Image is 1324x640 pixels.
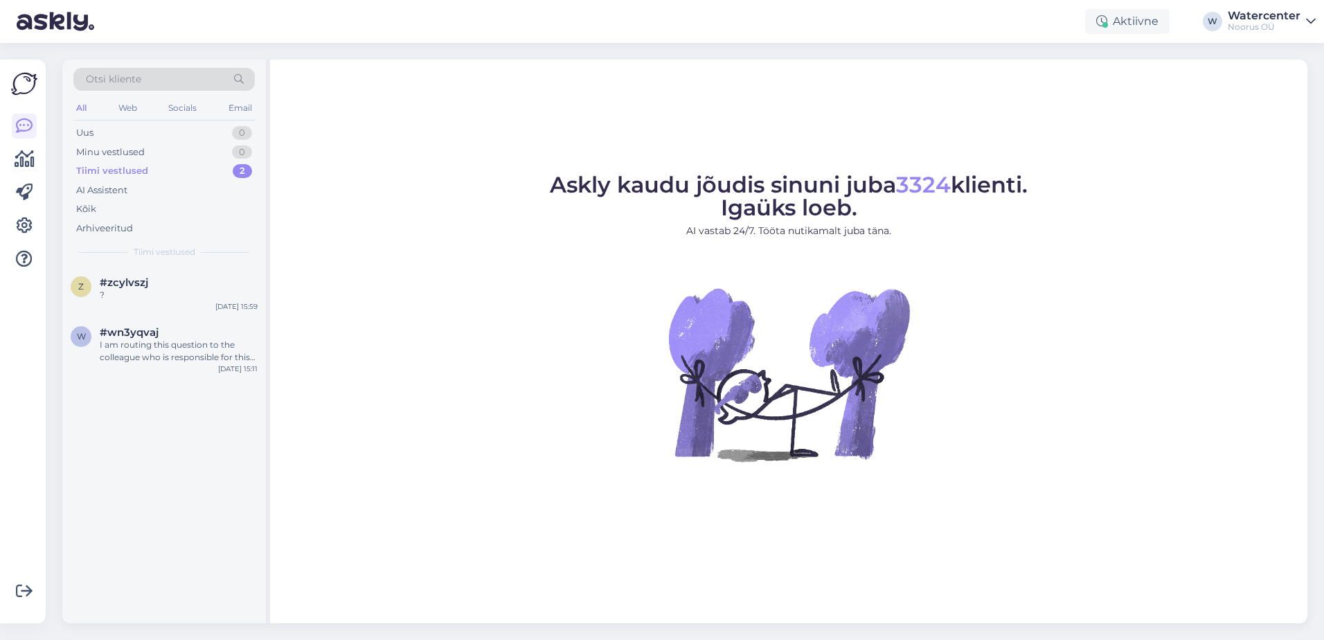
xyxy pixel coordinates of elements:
div: Uus [76,126,93,140]
span: w [77,331,86,341]
div: 2 [233,164,252,178]
a: WatercenterNoorus OÜ [1228,10,1316,33]
span: z [78,281,84,292]
div: Noorus OÜ [1228,21,1300,33]
div: [DATE] 15:59 [215,301,258,312]
div: Arhiveeritud [76,222,133,235]
div: Email [226,99,255,117]
div: All [73,99,89,117]
div: W [1203,12,1222,31]
img: Askly Logo [11,71,37,97]
div: Minu vestlused [76,145,145,159]
div: Kõik [76,202,96,216]
div: I am routing this question to the colleague who is responsible for this topic. The reply might ta... [100,339,258,364]
span: Otsi kliente [86,72,141,87]
div: Watercenter [1228,10,1300,21]
span: Tiimi vestlused [134,246,195,258]
p: AI vastab 24/7. Tööta nutikamalt juba täna. [550,224,1028,238]
div: [DATE] 15:11 [218,364,258,374]
span: 3324 [896,171,951,198]
img: No Chat active [664,249,913,499]
span: #wn3yqvaj [100,326,159,339]
div: Tiimi vestlused [76,164,148,178]
span: #zcylvszj [100,276,148,289]
div: Web [116,99,140,117]
div: 0 [232,145,252,159]
div: 0 [232,126,252,140]
div: AI Assistent [76,184,127,197]
div: Socials [165,99,199,117]
div: ? [100,289,258,301]
span: Askly kaudu jõudis sinuni juba klienti. Igaüks loeb. [550,171,1028,221]
div: Aktiivne [1085,9,1170,34]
